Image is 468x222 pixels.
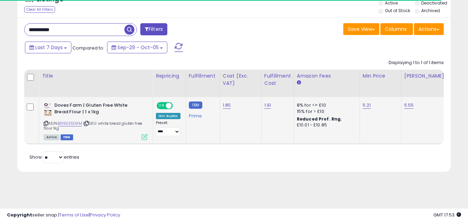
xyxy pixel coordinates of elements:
div: Preset: [156,121,180,136]
div: Cost (Exc. VAT) [223,72,258,87]
label: Archived [421,8,440,14]
a: 1.91 [264,102,271,109]
strong: Copyright [7,212,32,218]
div: Amazon Fees [297,72,357,80]
div: £10.01 - £10.85 [297,122,354,128]
div: Fulfillment [189,72,217,80]
span: All listings currently available for purchase on Amazon [44,134,60,140]
div: [PERSON_NAME] [404,72,445,80]
button: Columns [380,23,413,35]
button: Actions [414,23,444,35]
div: 15% for > £10 [297,108,354,115]
span: Columns [385,26,407,33]
a: B01EE3SDAM [58,121,82,126]
a: 5.55 [404,102,414,109]
div: Repricing [156,72,183,80]
label: Out of Stock [385,8,410,14]
div: Clear All Filters [24,6,55,13]
div: Win BuyBox [156,113,180,119]
a: Terms of Use [59,212,89,218]
a: Privacy Policy [90,212,120,218]
a: 5.21 [363,102,371,109]
div: Prime [189,110,214,119]
button: Save View [343,23,379,35]
span: Sep-29 - Oct-05 [117,44,159,51]
img: 51RcDvxkS8L._SL40_.jpg [44,102,53,116]
small: FBM [189,101,202,109]
span: OFF [172,103,183,109]
div: 8% for <= £10 [297,102,354,108]
span: ON [157,103,166,109]
a: 1.85 [223,102,231,109]
span: Show: entries [29,154,79,160]
div: Fulfillment Cost [264,72,291,87]
div: Displaying 1 to 1 of 1 items [389,60,444,66]
button: Last 7 Days [25,42,71,53]
small: Amazon Fees. [297,80,301,86]
span: Last 7 Days [35,44,63,51]
div: seller snap | | [7,212,120,219]
span: 2025-10-13 17:53 GMT [433,212,461,218]
b: Reduced Prof. Rng. [297,116,342,122]
div: Min Price [363,72,398,80]
span: FBM [61,134,73,140]
button: Filters [140,23,167,35]
b: Doves Farm | Gluten Free White Bread Flour | 1 x 1kg [54,102,139,117]
div: ASIN: [44,102,148,139]
div: Title [42,72,150,80]
button: Sep-29 - Oct-05 [107,42,167,53]
span: | SKU: white bread gluten free flour 1kg [44,121,142,131]
span: Compared to: [72,45,104,51]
